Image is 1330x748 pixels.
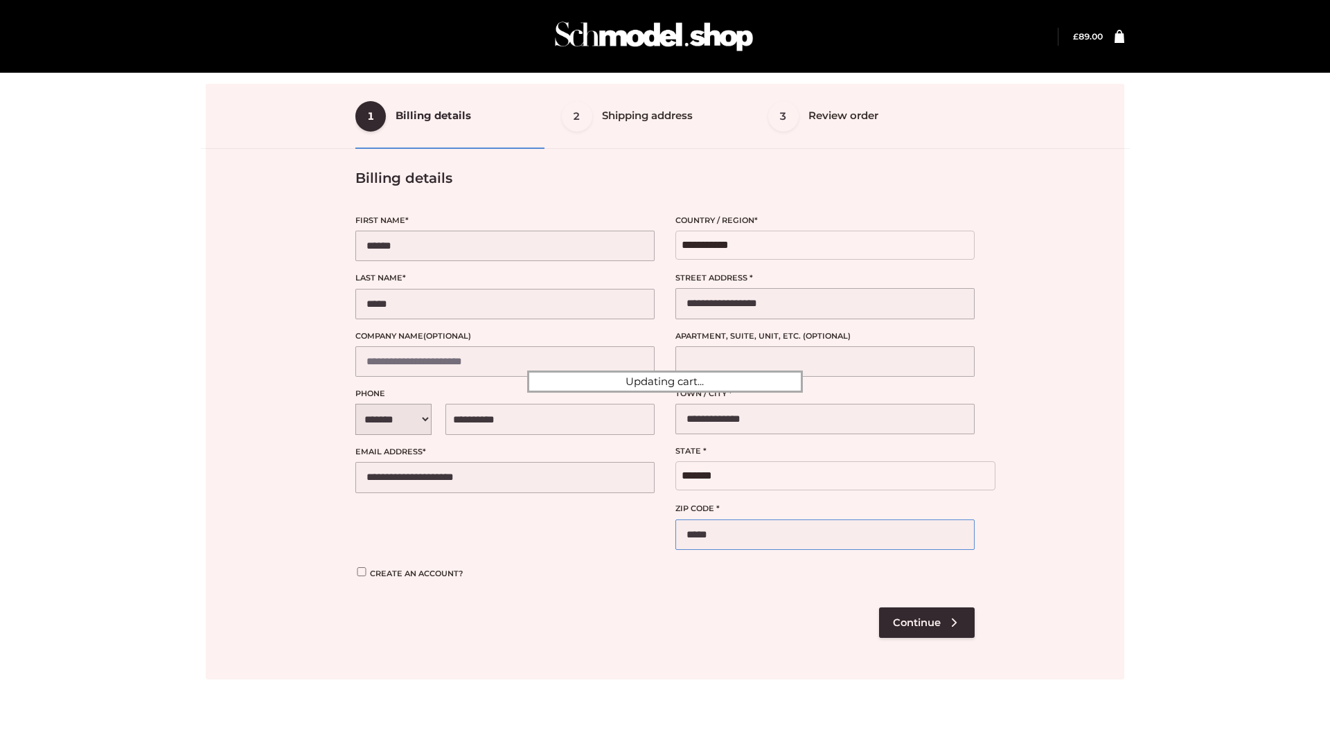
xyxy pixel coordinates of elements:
bdi: 89.00 [1073,31,1103,42]
img: Schmodel Admin 964 [550,9,758,64]
a: £89.00 [1073,31,1103,42]
span: £ [1073,31,1079,42]
div: Updating cart... [527,371,803,393]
